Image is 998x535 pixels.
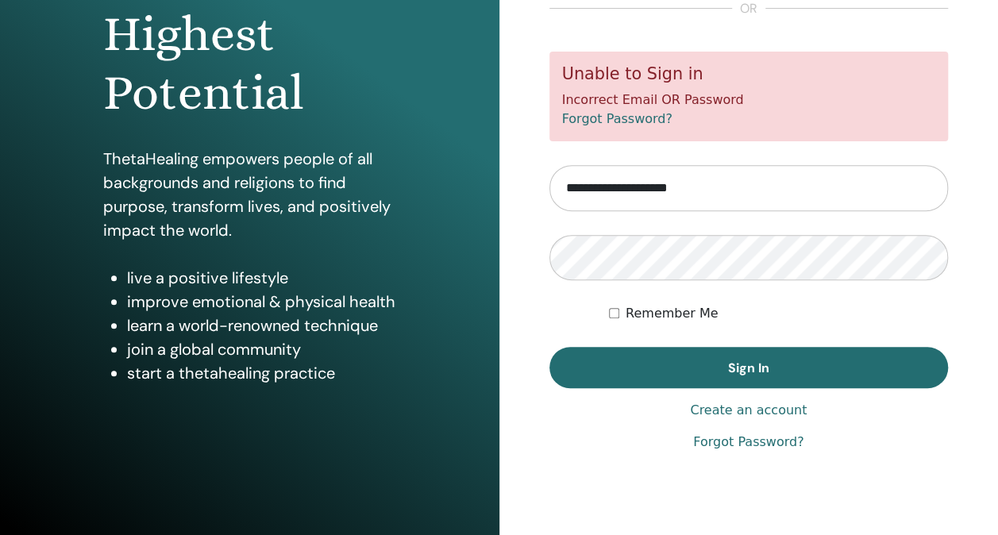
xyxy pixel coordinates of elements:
h5: Unable to Sign in [562,64,936,84]
li: live a positive lifestyle [127,266,396,290]
span: Sign In [728,360,769,376]
li: join a global community [127,337,396,361]
li: improve emotional & physical health [127,290,396,314]
div: Incorrect Email OR Password [549,52,949,141]
li: start a thetahealing practice [127,361,396,385]
p: ThetaHealing empowers people of all backgrounds and religions to find purpose, transform lives, a... [103,147,396,242]
li: learn a world-renowned technique [127,314,396,337]
a: Forgot Password? [562,111,672,126]
label: Remember Me [626,304,719,323]
a: Forgot Password? [693,433,803,452]
button: Sign In [549,347,949,388]
div: Keep me authenticated indefinitely or until I manually logout [609,304,948,323]
a: Create an account [690,401,807,420]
